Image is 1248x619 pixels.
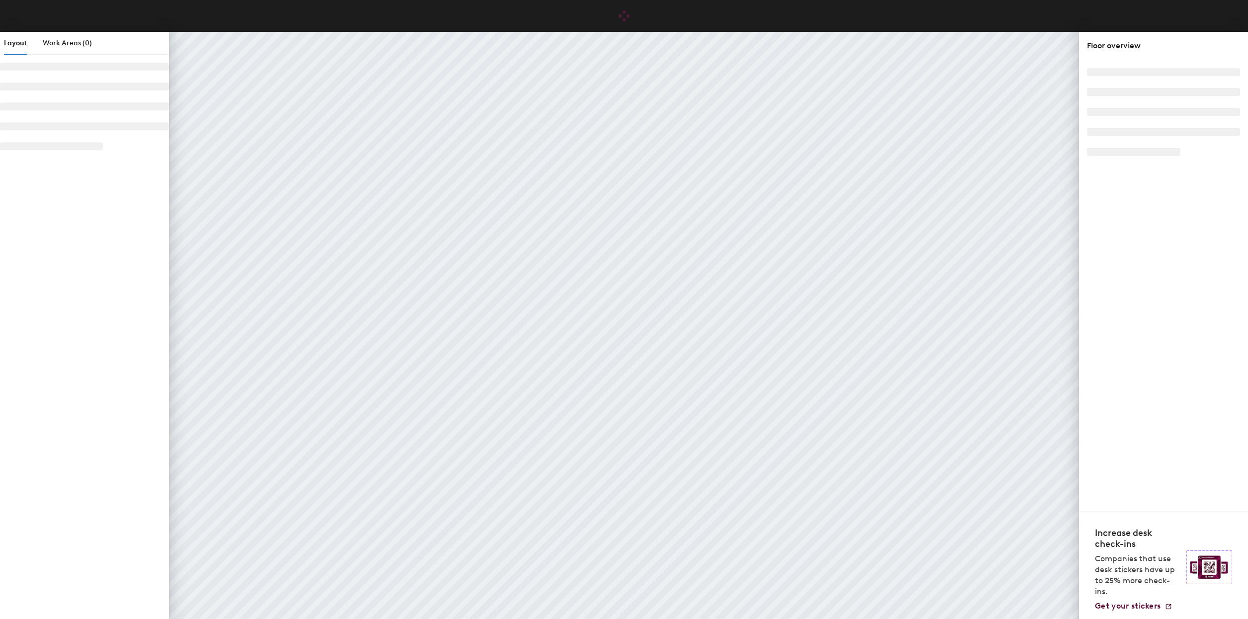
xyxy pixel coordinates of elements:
p: Companies that use desk stickers have up to 25% more check-ins. [1095,553,1180,597]
img: Sticker logo [1186,550,1232,584]
div: Floor overview [1087,40,1240,52]
span: Get your stickers [1095,601,1161,611]
h4: Increase desk check-ins [1095,527,1180,549]
a: Get your stickers [1095,601,1172,611]
span: Work Areas (0) [43,39,92,47]
span: Layout [4,39,27,47]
